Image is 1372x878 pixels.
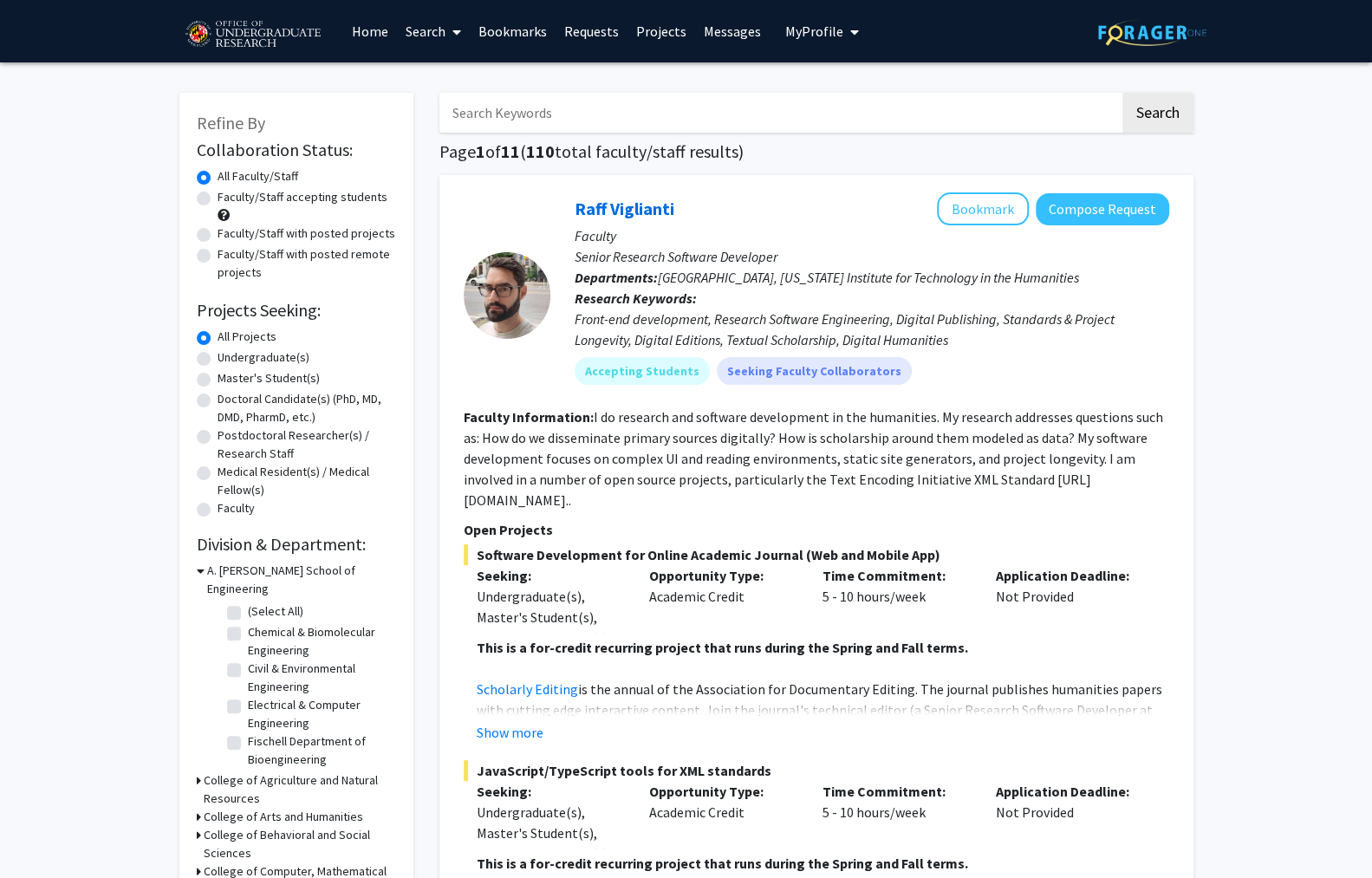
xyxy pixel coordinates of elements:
[439,93,1120,133] input: Search Keywords
[575,357,710,385] mat-chip: Accepting Students
[476,140,485,162] span: 1
[218,224,395,243] label: Faculty/Staff with posted projects
[1098,19,1206,46] img: ForagerOne Logo
[439,141,1193,162] h1: Page of ( total faculty/staff results)
[197,300,396,321] h2: Projects Seeking:
[477,679,1169,803] p: is the annual of the Association for Documentary Editing. The journal publishes humanities papers...
[810,565,983,633] div: 5 - 10 hours/week
[218,328,276,346] label: All Projects
[937,192,1029,225] button: Add Raff Viglianti to Bookmarks
[218,426,396,463] label: Postdoctoral Researcher(s) / Research Staff
[464,544,1169,565] span: Software Development for Online Academic Journal (Web and Mobile App)
[197,112,265,133] span: Refine By
[1036,193,1169,225] button: Compose Request to Raff Viglianti
[996,565,1143,586] p: Application Deadline:
[204,808,363,826] h3: College of Arts and Humanities
[343,1,397,62] a: Home
[526,140,555,162] span: 110
[248,696,392,732] label: Electrical & Computer Engineering
[575,269,658,286] b: Departments:
[823,565,970,586] p: Time Commitment:
[636,565,810,633] div: Academic Credit
[464,408,1163,509] fg-read-more: I do research and software development in the humanities. My research addresses questions such as...
[218,463,396,499] label: Medical Resident(s) / Medical Fellow(s)
[218,390,396,426] label: Doctoral Candidate(s) (PhD, MD, DMD, PharmD, etc.)
[501,140,520,162] span: 11
[218,348,309,367] label: Undergraduate(s)
[556,1,627,62] a: Requests
[477,722,543,743] button: Show more
[477,565,624,586] p: Seeking:
[996,781,1143,802] p: Application Deadline:
[717,357,912,385] mat-chip: Seeking Faculty Collaborators
[464,519,1169,540] p: Open Projects
[477,781,624,802] p: Seeking:
[658,269,1079,286] span: [GEOGRAPHIC_DATA], [US_STATE] Institute for Technology in the Humanities
[983,781,1156,849] div: Not Provided
[636,781,810,849] div: Academic Credit
[13,800,74,865] iframe: Chat
[179,13,326,56] img: University of Maryland Logo
[575,289,697,307] b: Research Keywords:
[248,660,392,696] label: Civil & Environmental Engineering
[218,499,255,517] label: Faculty
[218,167,298,185] label: All Faculty/Staff
[695,1,770,62] a: Messages
[477,855,968,872] strong: This is a for-credit recurring project that runs during the Spring and Fall terms.
[470,1,556,62] a: Bookmarks
[627,1,695,62] a: Projects
[248,623,392,660] label: Chemical & Biomolecular Engineering
[248,732,392,769] label: Fischell Department of Bioengineering
[810,781,983,849] div: 5 - 10 hours/week
[218,188,387,206] label: Faculty/Staff accepting students
[575,246,1169,267] p: Senior Research Software Developer
[477,586,624,690] div: Undergraduate(s), Master's Student(s), Doctoral Candidate(s) (PhD, MD, DMD, PharmD, etc.)
[197,140,396,160] h2: Collaboration Status:
[983,565,1156,633] div: Not Provided
[248,769,392,805] label: Materials Science & Engineering
[649,781,797,802] p: Opportunity Type:
[204,771,396,808] h3: College of Agriculture and Natural Resources
[197,534,396,555] h2: Division & Department:
[575,225,1169,246] p: Faculty
[218,245,396,282] label: Faculty/Staff with posted remote projects
[477,639,968,656] strong: This is a for-credit recurring project that runs during the Spring and Fall terms.
[464,408,594,426] b: Faculty Information:
[1122,93,1193,133] button: Search
[649,565,797,586] p: Opportunity Type:
[207,562,396,598] h3: A. [PERSON_NAME] School of Engineering
[575,309,1169,350] div: Front-end development, Research Software Engineering, Digital Publishing, Standards & Project Lon...
[477,680,578,698] a: Scholarly Editing
[218,369,320,387] label: Master's Student(s)
[575,198,674,219] a: Raff Viglianti
[464,760,1169,781] span: JavaScript/TypeScript tools for XML standards
[397,1,470,62] a: Search
[823,781,970,802] p: Time Commitment:
[204,826,396,862] h3: College of Behavioral and Social Sciences
[248,602,303,621] label: (Select All)
[785,23,843,40] span: My Profile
